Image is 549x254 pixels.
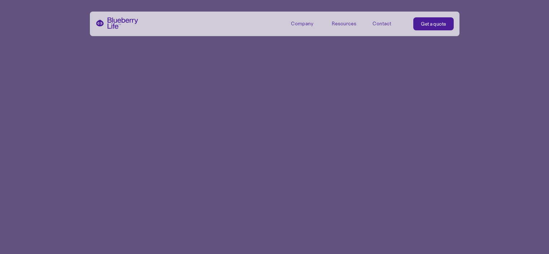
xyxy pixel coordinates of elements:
a: Get a quote [413,17,454,30]
h1: Our mission [207,100,342,128]
div: Contact [372,21,391,27]
div: Get a quote [421,20,446,27]
div: Resources [332,17,364,29]
a: home [96,17,138,29]
a: Contact [372,17,405,29]
div: Company [291,21,313,27]
div: Company [291,17,323,29]
div: Resources [332,21,356,27]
